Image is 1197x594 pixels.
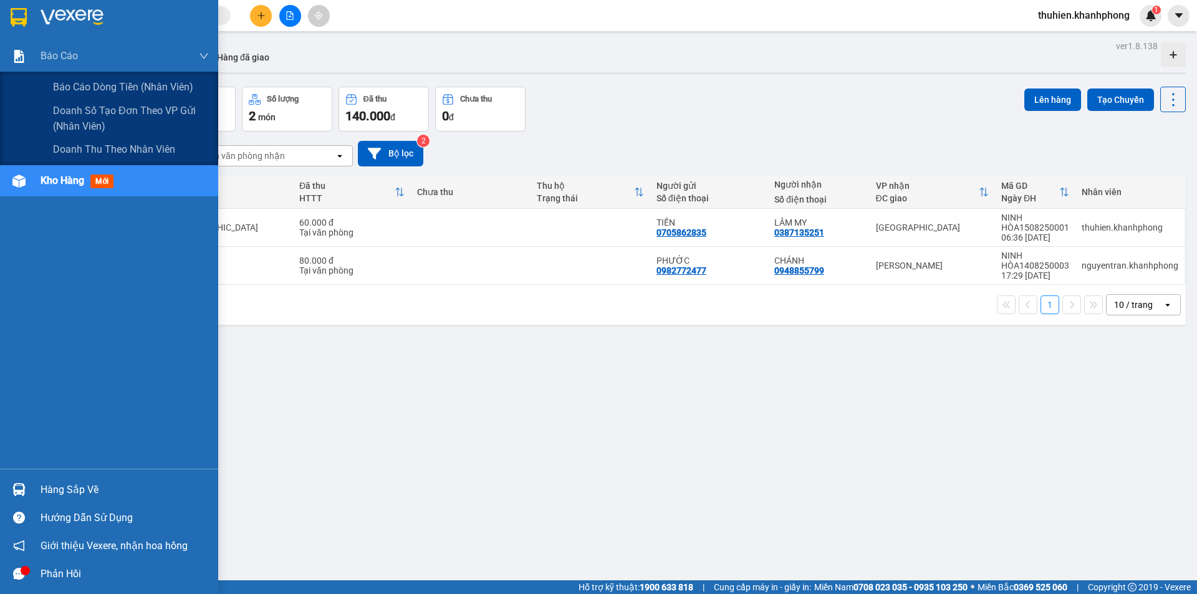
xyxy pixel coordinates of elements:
[1163,300,1173,310] svg: open
[1041,295,1059,314] button: 1
[1116,39,1158,53] div: ver 1.8.138
[995,176,1075,209] th: Toggle SortBy
[267,95,299,103] div: Số lượng
[1014,582,1067,592] strong: 0369 525 060
[876,261,989,271] div: [PERSON_NAME]
[449,112,454,122] span: đ
[250,5,272,27] button: plus
[1077,580,1079,594] span: |
[41,565,209,583] div: Phản hồi
[417,135,430,147] sup: 2
[299,266,405,275] div: Tại văn phòng
[1173,10,1185,21] span: caret-down
[460,95,492,103] div: Chưa thu
[1001,213,1069,232] div: NINH HÒA1508250001
[293,176,411,209] th: Toggle SortBy
[12,50,26,63] img: solution-icon
[199,51,209,61] span: down
[299,181,395,191] div: Đã thu
[174,261,287,271] div: TIVI
[1082,261,1178,271] div: nguyentran.khanhphong
[774,194,863,204] div: Số điện thoại
[1028,7,1140,23] span: thuhien.khanhphong
[703,580,704,594] span: |
[1114,299,1153,311] div: 10 / trang
[174,181,287,191] div: Tên món
[435,87,526,132] button: Chưa thu0đ
[207,42,279,72] button: Hàng đã giao
[1154,6,1158,14] span: 1
[174,223,287,232] div: TX
[11,8,27,27] img: logo-vxr
[339,87,429,132] button: Đã thu140.000đ
[13,568,25,580] span: message
[174,193,287,203] div: Ghi chú
[199,150,285,162] div: Chọn văn phòng nhận
[656,193,762,203] div: Số điện thoại
[358,141,423,166] button: Bộ lọc
[1161,42,1186,67] div: Tạo kho hàng mới
[308,5,330,27] button: aim
[1145,10,1156,21] img: icon-new-feature
[774,218,863,228] div: LÂM MY
[978,580,1067,594] span: Miền Bắc
[335,151,345,161] svg: open
[853,582,968,592] strong: 0708 023 035 - 0935 103 250
[876,193,979,203] div: ĐC giao
[279,5,301,27] button: file-add
[1168,5,1190,27] button: caret-down
[53,103,209,134] span: Doanh số tạo đơn theo VP gửi (nhân viên)
[442,108,449,123] span: 0
[774,266,824,275] div: 0948855799
[257,11,266,20] span: plus
[299,218,405,228] div: 60.000 đ
[537,181,634,191] div: Thu hộ
[1024,89,1081,111] button: Lên hàng
[774,228,824,237] div: 0387135251
[876,223,989,232] div: [GEOGRAPHIC_DATA]
[1001,181,1059,191] div: Mã GD
[286,11,294,20] span: file-add
[656,228,706,237] div: 0705862835
[41,175,84,186] span: Kho hàng
[363,95,387,103] div: Đã thu
[249,108,256,123] span: 2
[345,108,390,123] span: 140.000
[12,175,26,188] img: warehouse-icon
[41,481,209,499] div: Hàng sắp về
[417,187,524,197] div: Chưa thu
[13,540,25,552] span: notification
[537,193,634,203] div: Trạng thái
[774,180,863,189] div: Người nhận
[1128,583,1137,592] span: copyright
[41,509,209,527] div: Hướng dẫn sử dụng
[41,538,188,553] span: Giới thiệu Vexere, nhận hoa hồng
[876,181,979,191] div: VP nhận
[870,176,995,209] th: Toggle SortBy
[656,256,762,266] div: PHƯỚC
[971,585,974,590] span: ⚪️
[656,218,762,228] div: TIẾN
[774,256,863,266] div: CHÁNH
[656,266,706,275] div: 0982772477
[258,112,276,122] span: món
[1001,251,1069,271] div: NINH HÒA1408250003
[1087,89,1154,111] button: Tạo Chuyến
[1082,223,1178,232] div: thuhien.khanhphong
[1001,232,1069,242] div: 06:36 [DATE]
[242,87,332,132] button: Số lượng2món
[53,79,193,95] span: Báo cáo dòng tiền (nhân viên)
[1082,187,1178,197] div: Nhân viên
[299,228,405,237] div: Tại văn phòng
[531,176,650,209] th: Toggle SortBy
[41,48,78,64] span: Báo cáo
[814,580,968,594] span: Miền Nam
[656,181,762,191] div: Người gửi
[53,141,175,157] span: Doanh thu theo nhân viên
[640,582,693,592] strong: 1900 633 818
[1001,193,1059,203] div: Ngày ĐH
[1001,271,1069,280] div: 17:29 [DATE]
[714,580,811,594] span: Cung cấp máy in - giấy in:
[390,112,395,122] span: đ
[299,193,395,203] div: HTTT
